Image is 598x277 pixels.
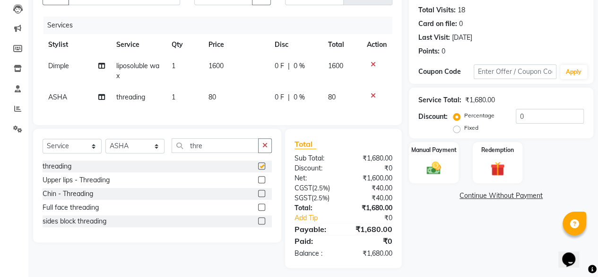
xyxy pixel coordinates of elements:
div: ₹40.00 [343,183,399,193]
div: Discount: [287,163,344,173]
span: 2.5% [313,194,328,202]
th: Qty [166,34,203,55]
div: ₹1,680.00 [343,249,399,259]
div: 0 [442,46,445,56]
span: 0 % [293,92,304,102]
div: Payable: [287,223,344,235]
span: liposoluble wax [116,62,159,80]
span: 0 F [274,92,284,102]
span: 1600 [208,62,224,70]
div: Service Total: [418,95,461,105]
div: ₹0 [343,163,399,173]
span: CGST [295,184,312,192]
span: 2.5% [314,184,328,192]
img: _cash.svg [422,160,445,177]
div: ₹0 [353,213,399,223]
th: Price [203,34,269,55]
th: Service [111,34,166,55]
span: 1 [172,62,175,70]
div: 0 [459,19,463,29]
div: Points: [418,46,440,56]
span: | [287,92,289,102]
span: 0 F [274,61,284,71]
div: Paid: [287,235,344,247]
input: Enter Offer / Coupon Code [474,64,556,79]
button: Apply [560,65,587,79]
div: Sub Total: [287,153,344,163]
div: ₹0 [343,235,399,247]
label: Manual Payment [411,146,457,154]
div: threading [43,161,71,171]
span: | [287,61,289,71]
span: 80 [328,93,336,101]
div: 18 [458,5,465,15]
div: Discount: [418,112,448,122]
span: Dimple [48,62,69,70]
a: Continue Without Payment [411,191,591,201]
span: SGST [295,194,312,202]
span: threading [116,93,145,101]
div: ₹1,680.00 [343,223,399,235]
th: Action [361,34,392,55]
span: 1 [172,93,175,101]
span: 1600 [328,62,343,70]
div: ₹1,600.00 [343,173,399,183]
th: Disc [269,34,322,55]
div: ( ) [287,193,344,203]
div: Total Visits: [418,5,456,15]
div: Total: [287,203,344,213]
div: ₹40.00 [343,193,399,203]
div: ₹1,680.00 [465,95,495,105]
input: Search or Scan [172,138,259,153]
span: 80 [208,93,216,101]
div: Chin - Threading [43,189,93,199]
div: Services [43,17,399,34]
div: ₹1,680.00 [343,153,399,163]
th: Total [322,34,361,55]
div: Full face threading [43,203,99,213]
iframe: chat widget [558,239,589,268]
div: [DATE] [452,33,472,43]
div: Coupon Code [418,67,474,77]
div: ( ) [287,183,344,193]
div: ₹1,680.00 [343,203,399,213]
label: Redemption [481,146,514,154]
div: sides block threading [43,216,106,226]
img: _gift.svg [486,160,509,178]
div: Last Visit: [418,33,450,43]
div: Balance : [287,249,344,259]
span: ASHA [48,93,67,101]
span: Total [295,139,316,149]
div: Net: [287,173,344,183]
th: Stylist [43,34,111,55]
div: Card on file: [418,19,457,29]
div: Upper lips - Threading [43,175,110,185]
span: 0 % [293,61,304,71]
label: Percentage [464,111,494,120]
a: Add Tip [287,213,353,223]
label: Fixed [464,124,478,132]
